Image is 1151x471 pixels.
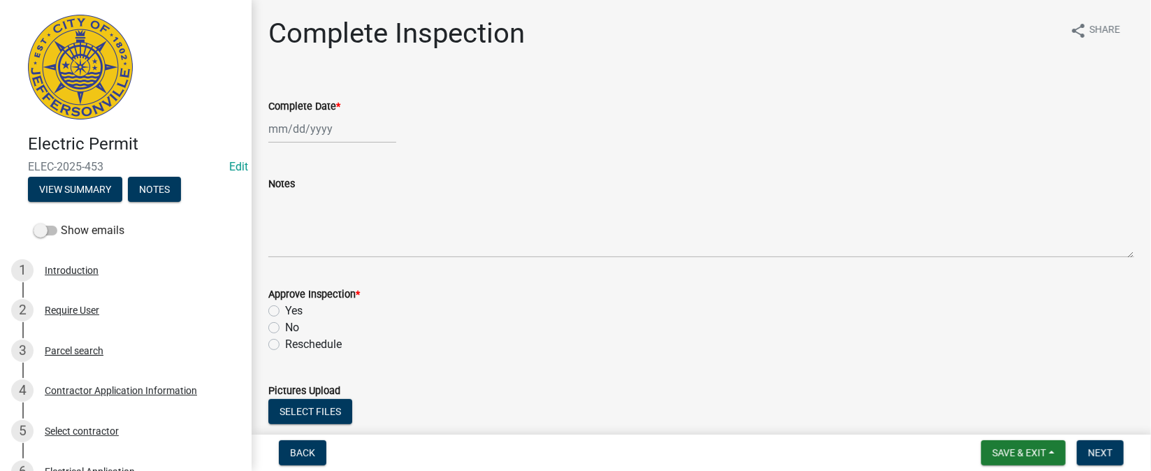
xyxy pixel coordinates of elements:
[1059,17,1131,44] button: shareShare
[11,379,34,402] div: 4
[11,340,34,362] div: 3
[229,160,248,173] a: Edit
[28,160,224,173] span: ELEC-2025-453
[1077,440,1124,465] button: Next
[285,336,342,353] label: Reschedule
[268,115,396,143] input: mm/dd/yyyy
[981,440,1066,465] button: Save & Exit
[11,259,34,282] div: 1
[45,386,197,396] div: Contractor Application Information
[11,299,34,321] div: 2
[279,440,326,465] button: Back
[268,102,340,112] label: Complete Date
[285,303,303,319] label: Yes
[128,177,181,202] button: Notes
[992,447,1046,458] span: Save & Exit
[28,15,133,119] img: City of Jeffersonville, Indiana
[229,160,248,173] wm-modal-confirm: Edit Application Number
[28,134,240,154] h4: Electric Permit
[11,420,34,442] div: 5
[128,184,181,196] wm-modal-confirm: Notes
[45,266,99,275] div: Introduction
[1090,22,1120,39] span: Share
[45,426,119,436] div: Select contractor
[45,346,103,356] div: Parcel search
[28,177,122,202] button: View Summary
[1070,22,1087,39] i: share
[45,305,99,315] div: Require User
[34,222,124,239] label: Show emails
[268,180,295,189] label: Notes
[285,319,299,336] label: No
[268,399,352,424] button: Select files
[290,447,315,458] span: Back
[268,290,360,300] label: Approve Inspection
[28,184,122,196] wm-modal-confirm: Summary
[268,386,340,396] label: Pictures Upload
[268,17,525,50] h1: Complete Inspection
[1088,447,1113,458] span: Next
